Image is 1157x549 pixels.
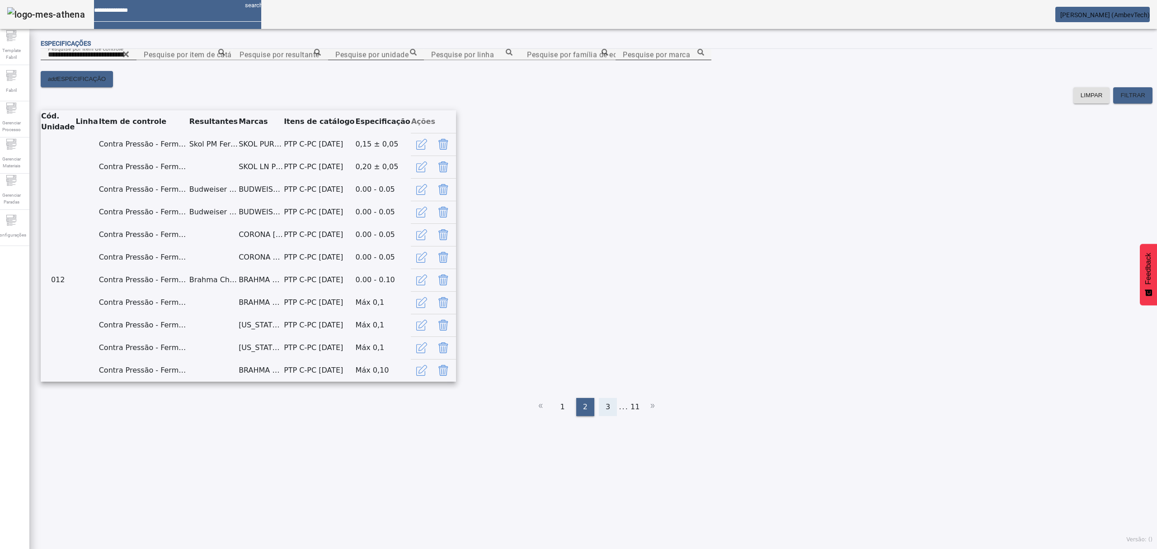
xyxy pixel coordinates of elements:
button: Delete [433,201,454,223]
td: PTP C-PC [DATE] [283,133,355,156]
button: FILTRAR [1113,87,1152,104]
span: ESPECIFICAÇÃO [57,75,106,84]
td: Contra Pressão - Fermentação [99,336,189,359]
td: Budweiser Zero Dealcoolizada Fermentada [189,178,238,201]
td: PTP C-PC [DATE] [283,201,355,223]
img: logo-mes-athena [7,7,85,22]
input: Number [240,49,321,60]
input: Number [623,49,704,60]
td: PTP C-PC [DATE] [283,291,355,314]
mat-label: Pesquise por unidade [335,50,409,59]
td: Contra Pressão - Fermentação [99,314,189,336]
button: Delete [433,179,454,200]
th: Resultantes [189,110,238,133]
td: Contra Pressão - Fermentação [99,246,189,269]
td: Contra Pressão - Fermentação [99,201,189,223]
input: Number [48,49,129,60]
td: 0.00 - 0.05 [355,178,411,201]
th: Marcas [238,110,283,133]
td: Contra Pressão - Fermentação [99,359,189,382]
input: Number [144,49,225,60]
td: 0,15 ± 0,05 [355,133,411,156]
button: Delete [433,360,454,381]
mat-label: Pesquise por marca [623,50,690,59]
button: Delete [433,269,454,291]
td: 0.00 - 0.05 [355,201,411,223]
td: SKOL LN PURO MALTE [238,156,283,178]
td: PTP C-PC [DATE] [283,359,355,382]
button: Delete [433,133,454,155]
td: Contra Pressão - Fermentação [99,156,189,178]
th: Especificação [355,110,411,133]
td: BRAHMA CHOPP [238,269,283,291]
td: CORONA [DEMOGRAPHIC_DATA] [238,223,283,246]
td: Budweiser Zero Fermentada [189,201,238,223]
td: Contra Pressão - Fermentação [99,291,189,314]
li: ... [619,398,628,416]
td: 012 [41,269,75,291]
button: Delete [433,337,454,359]
button: Delete [433,224,454,246]
td: PTP C-PC [DATE] [283,246,355,269]
button: Delete [433,314,454,336]
td: BRAHMA DUPLO MALTE [238,291,283,314]
td: 0,20 ± 0,05 [355,156,411,178]
td: BUDWEISER ZERO [238,201,283,223]
td: 0.00 - 0.05 [355,246,411,269]
span: 3 [606,402,610,412]
mat-label: Pesquise por resultante [240,50,320,59]
td: 0.00 - 0.05 [355,223,411,246]
td: Máx 0,1 [355,291,411,314]
span: [PERSON_NAME] (AmbevTech) [1060,11,1150,19]
td: PTP C-PC [DATE] [283,314,355,336]
td: BRAHMA CHOPP [238,359,283,382]
td: Máx 0,10 [355,359,411,382]
td: [US_STATE] APPIA [238,314,283,336]
td: Contra Pressão - Fermentação [99,133,189,156]
td: PTP C-PC [DATE] [283,223,355,246]
td: Contra Pressão - Fermentação [99,223,189,246]
td: Contra Pressão - Fermentação [99,178,189,201]
th: Cód. Unidade [41,110,75,133]
td: BUDWEISER ZERO [238,178,283,201]
th: Item de controle [99,110,189,133]
span: FILTRAR [1120,91,1145,100]
td: PTP C-PC [DATE] [283,156,355,178]
button: Feedback - Mostrar pesquisa [1140,244,1157,305]
button: Delete [433,156,454,178]
button: Delete [433,292,454,313]
button: addESPECIFICAÇÃO [41,71,113,87]
td: Skol PM Fermentada [189,133,238,156]
td: Brahma Chopp 18 FERMAT [189,269,238,291]
span: 1 [560,402,565,412]
td: 0.00 - 0.10 [355,269,411,291]
th: Ações [411,110,456,133]
th: Itens de catálogo [283,110,355,133]
td: [US_STATE] INDICA [238,336,283,359]
span: LIMPAR [1081,91,1103,100]
button: LIMPAR [1073,87,1110,104]
td: PTP C-PC [DATE] [283,269,355,291]
td: CORONA ZERO [238,246,283,269]
td: Máx 0,1 [355,314,411,336]
button: Delete [433,246,454,268]
td: PTP C-PC [DATE] [283,178,355,201]
mat-label: Pesquise por família de equipamento [527,50,654,59]
mat-label: Pesquise por item de controle [48,45,123,52]
span: Especificações [41,40,91,47]
span: Feedback [1144,253,1152,284]
td: Contra Pressão - Fermentação [99,269,189,291]
mat-label: Pesquise por item de catálogo [144,50,247,59]
input: Number [527,49,608,60]
input: Number [431,49,513,60]
span: Fabril [3,84,19,96]
th: Linha [75,110,98,133]
span: Versão: () [1126,536,1152,543]
input: Number [335,49,417,60]
td: PTP C-PC [DATE] [283,336,355,359]
li: 11 [630,398,640,416]
td: SKOL PURO MALTE [238,133,283,156]
td: Máx 0,1 [355,336,411,359]
mat-label: Pesquise por linha [431,50,494,59]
